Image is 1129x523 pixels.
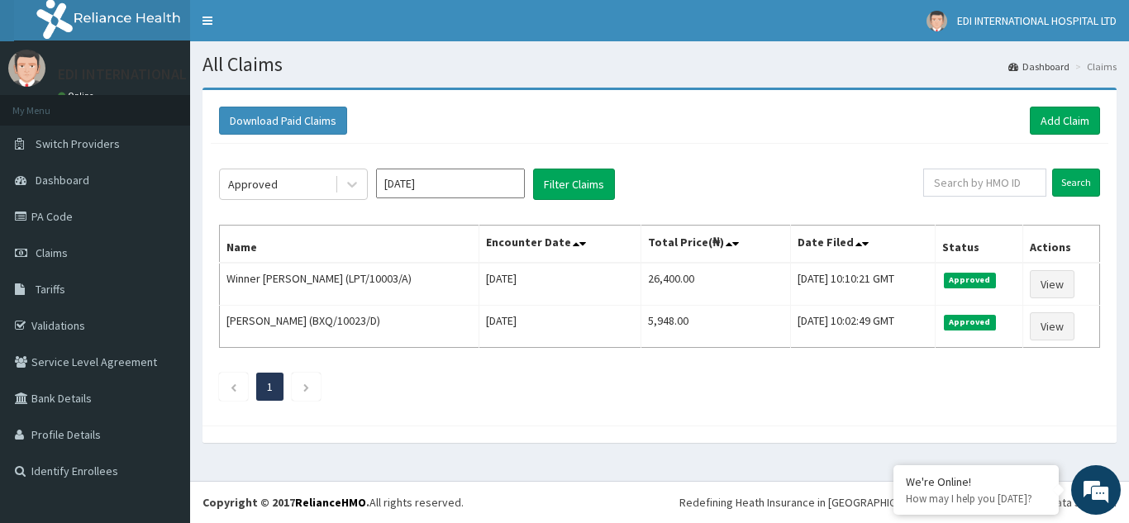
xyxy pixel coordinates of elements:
td: [DATE] 10:02:49 GMT [791,306,936,348]
img: User Image [8,50,45,87]
p: How may I help you today? [906,492,1046,506]
a: Next page [302,379,310,394]
div: We're Online! [906,474,1046,489]
th: Actions [1023,226,1100,264]
textarea: Type your message and hit 'Enter' [8,348,315,406]
a: Add Claim [1030,107,1100,135]
img: d_794563401_company_1708531726252_794563401 [31,83,67,124]
span: Approved [944,315,996,330]
img: User Image [927,11,947,31]
h1: All Claims [202,54,1117,75]
a: Previous page [230,379,237,394]
span: Approved [944,273,996,288]
input: Search [1052,169,1100,197]
td: [DATE] [479,306,641,348]
button: Download Paid Claims [219,107,347,135]
th: Encounter Date [479,226,641,264]
td: Winner [PERSON_NAME] (LPT/10003/A) [220,263,479,306]
div: Redefining Heath Insurance in [GEOGRAPHIC_DATA] using Telemedicine and Data Science! [679,494,1117,511]
span: Tariffs [36,282,65,297]
td: 26,400.00 [641,263,790,306]
div: Approved [228,176,278,193]
a: Dashboard [1008,59,1069,74]
button: Filter Claims [533,169,615,200]
a: RelianceHMO [295,495,366,510]
span: EDI INTERNATIONAL HOSPITAL LTD [957,13,1117,28]
footer: All rights reserved. [190,481,1129,523]
li: Claims [1071,59,1117,74]
th: Total Price(₦) [641,226,790,264]
input: Select Month and Year [376,169,525,198]
div: Chat with us now [86,93,278,114]
th: Date Filed [791,226,936,264]
a: View [1030,312,1074,340]
a: Page 1 is your current page [267,379,273,394]
p: EDI INTERNATIONAL HOSPITAL LTD [58,67,282,82]
span: Switch Providers [36,136,120,151]
input: Search by HMO ID [923,169,1046,197]
td: [DATE] [479,263,641,306]
td: [PERSON_NAME] (BXQ/10023/D) [220,306,479,348]
td: 5,948.00 [641,306,790,348]
div: Minimize live chat window [271,8,311,48]
th: Status [935,226,1022,264]
a: Online [58,90,98,102]
th: Name [220,226,479,264]
strong: Copyright © 2017 . [202,495,369,510]
a: View [1030,270,1074,298]
span: We're online! [96,156,228,323]
span: Claims [36,245,68,260]
span: Dashboard [36,173,89,188]
td: [DATE] 10:10:21 GMT [791,263,936,306]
